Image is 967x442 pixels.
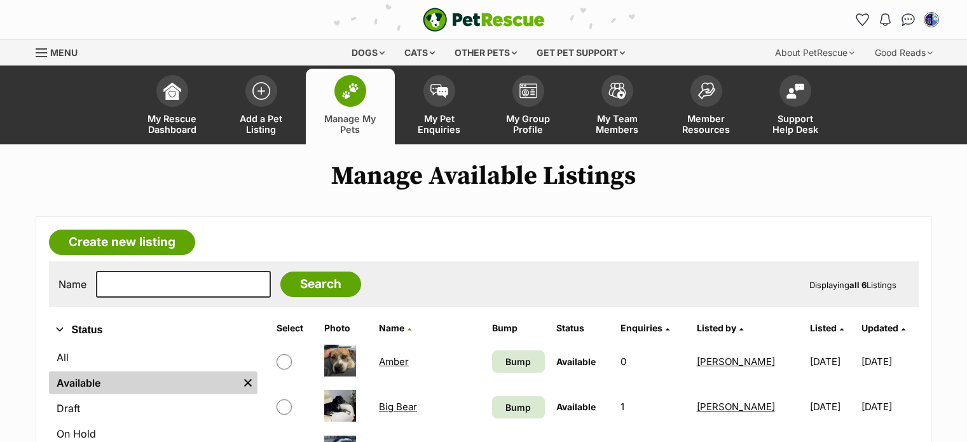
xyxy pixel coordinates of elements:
[925,13,938,26] img: Cheryl Fitton profile pic
[621,322,662,333] span: translation missing: en.admin.listings.index.attributes.enquiries
[36,40,86,63] a: Menu
[379,401,417,413] a: Big Bear
[861,322,905,333] a: Updated
[128,69,217,144] a: My Rescue Dashboard
[697,322,736,333] span: Listed by
[49,346,257,369] a: All
[379,322,404,333] span: Name
[809,280,896,290] span: Displaying Listings
[898,10,919,30] a: Conversations
[853,10,873,30] a: Favourites
[238,371,257,394] a: Remove filter
[866,40,942,66] div: Good Reads
[861,385,917,429] td: [DATE]
[551,318,614,338] th: Status
[528,40,634,66] div: Get pet support
[49,230,195,255] a: Create new listing
[861,322,898,333] span: Updated
[573,69,662,144] a: My Team Members
[810,322,837,333] span: Listed
[379,356,409,368] a: Amber
[50,47,78,58] span: Menu
[678,113,735,135] span: Member Resources
[805,340,860,383] td: [DATE]
[662,69,751,144] a: Member Resources
[484,69,573,144] a: My Group Profile
[880,13,890,26] img: notifications-46538b983faf8c2785f20acdc204bb7945ddae34d4c08c2a6579f10ce5e182be.svg
[697,401,775,413] a: [PERSON_NAME]
[902,13,915,26] img: chat-41dd97257d64d25036548639549fe6c8038ab92f7586957e7f3b1b290dea8141.svg
[589,113,646,135] span: My Team Members
[395,69,484,144] a: My Pet Enquiries
[810,322,844,333] a: Listed
[423,8,545,32] a: PetRescue
[875,10,896,30] button: Notifications
[767,113,824,135] span: Support Help Desk
[621,322,669,333] a: Enquiries
[379,322,411,333] a: Name
[217,69,306,144] a: Add a Pet Listing
[49,322,257,338] button: Status
[853,10,942,30] ul: Account quick links
[608,83,626,99] img: team-members-icon-5396bd8760b3fe7c0b43da4ab00e1e3bb1a5d9ba89233759b79545d2d3fc5d0d.svg
[411,113,468,135] span: My Pet Enquiries
[556,401,596,412] span: Available
[395,40,444,66] div: Cats
[271,318,318,338] th: Select
[423,8,545,32] img: logo-e224e6f780fb5917bec1dbf3a21bbac754714ae5b6737aabdf751b685950b380.svg
[343,40,394,66] div: Dogs
[252,82,270,100] img: add-pet-listing-icon-0afa8454b4691262ce3f59096e99ab1cd57d4a30225e0717b998d2c9b9846f56.svg
[322,113,379,135] span: Manage My Pets
[849,280,867,290] strong: all 6
[233,113,290,135] span: Add a Pet Listing
[49,371,238,394] a: Available
[58,279,86,290] label: Name
[505,355,531,368] span: Bump
[430,84,448,98] img: pet-enquiries-icon-7e3ad2cf08bfb03b45e93fb7055b45f3efa6380592205ae92323e6603595dc1f.svg
[861,340,917,383] td: [DATE]
[500,113,557,135] span: My Group Profile
[505,401,531,414] span: Bump
[492,396,545,418] a: Bump
[341,83,359,99] img: manage-my-pets-icon-02211641906a0b7f246fdf0571729dbe1e7629f14944591b6c1af311fb30b64b.svg
[519,83,537,99] img: group-profile-icon-3fa3cf56718a62981997c0bc7e787c4b2cf8bcc04b72c1350f741eb67cf2f40e.svg
[615,340,690,383] td: 0
[144,113,201,135] span: My Rescue Dashboard
[697,356,775,368] a: [PERSON_NAME]
[280,272,361,297] input: Search
[49,397,257,420] a: Draft
[697,82,715,99] img: member-resources-icon-8e73f808a243e03378d46382f2149f9095a855e16c252ad45f914b54edf8863c.svg
[697,322,743,333] a: Listed by
[615,385,690,429] td: 1
[805,385,860,429] td: [DATE]
[786,83,804,99] img: help-desk-icon-fdf02630f3aa405de69fd3d07c3f3aa587a6932b1a1747fa1d2bba05be0121f9.svg
[163,82,181,100] img: dashboard-icon-eb2f2d2d3e046f16d808141f083e7271f6b2e854fb5c12c21221c1fb7104beca.svg
[492,350,545,373] a: Bump
[319,318,373,338] th: Photo
[751,69,840,144] a: Support Help Desk
[446,40,526,66] div: Other pets
[556,356,596,367] span: Available
[766,40,863,66] div: About PetRescue
[921,10,942,30] button: My account
[306,69,395,144] a: Manage My Pets
[487,318,550,338] th: Bump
